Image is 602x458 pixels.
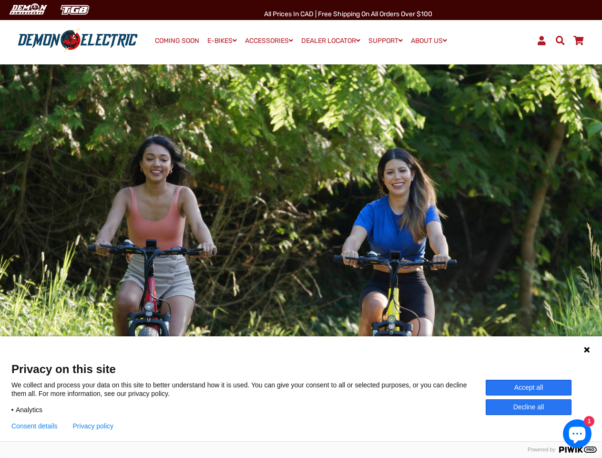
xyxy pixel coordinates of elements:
a: E-BIKES [204,34,240,48]
button: Accept all [486,380,571,396]
a: SUPPORT [365,34,406,48]
button: Consent details [11,422,58,430]
a: Privacy policy [73,422,114,430]
span: All Prices in CAD | Free shipping on all orders over $100 [264,10,432,18]
span: Privacy on this site [11,362,591,376]
a: DEALER LOCATOR [298,34,364,48]
p: We collect and process your data on this site to better understand how it is used. You can give y... [11,381,486,398]
inbox-online-store-chat: Shopify online store chat [560,419,594,450]
a: ACCESSORIES [242,34,296,48]
img: Demon Electric [5,2,51,18]
img: Demon Electric logo [14,28,141,53]
img: TGB Canada [55,2,94,18]
a: COMING SOON [152,34,203,48]
a: ABOUT US [408,34,450,48]
button: Decline all [486,399,571,415]
span: Powered by [524,447,559,453]
span: Analytics [16,406,42,414]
